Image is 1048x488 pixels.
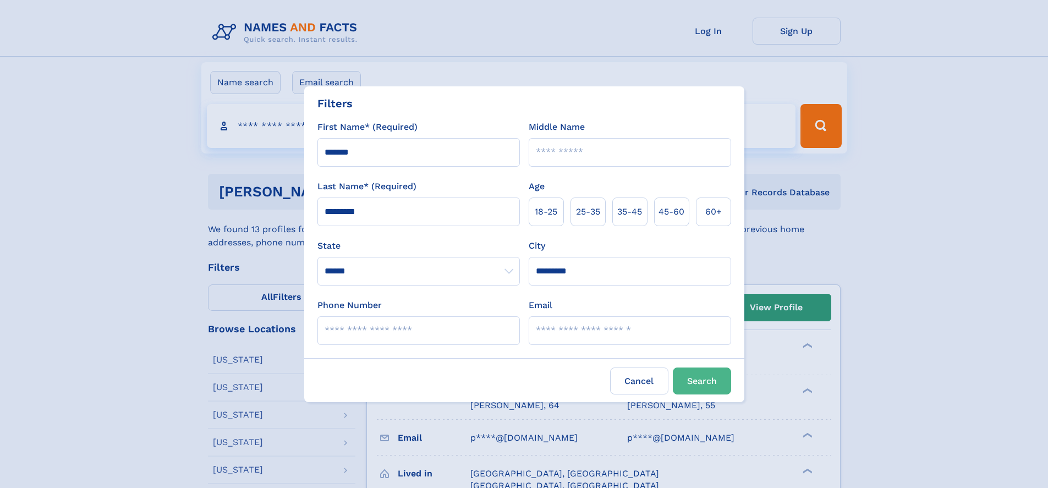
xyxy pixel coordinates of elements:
label: Middle Name [529,120,585,134]
button: Search [673,368,731,394]
label: Last Name* (Required) [317,180,416,193]
label: Email [529,299,552,312]
span: 60+ [705,205,722,218]
label: Phone Number [317,299,382,312]
span: 18‑25 [535,205,557,218]
label: Age [529,180,545,193]
label: City [529,239,545,253]
label: Cancel [610,368,668,394]
label: First Name* (Required) [317,120,418,134]
span: 45‑60 [659,205,684,218]
span: 35‑45 [617,205,642,218]
span: 25‑35 [576,205,600,218]
div: Filters [317,95,353,112]
label: State [317,239,520,253]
